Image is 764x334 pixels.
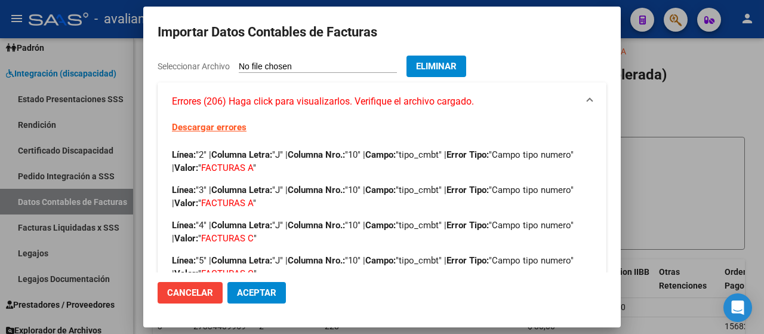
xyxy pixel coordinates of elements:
strong: Línea: [172,185,196,195]
strong: Columna Nro.: [288,255,345,266]
button: Eliminar [406,56,466,77]
p: "2" | "J" | "10" | "tipo_cmbt" | "Campo tipo numero" | " " [172,148,592,174]
p: "5" | "J" | "10" | "tipo_cmbt" | "Campo tipo numero" | " " [172,254,592,280]
strong: Error Tipo: [446,185,489,195]
strong: Valor: [174,268,198,279]
strong: Columna Letra: [211,185,272,195]
button: Aceptar [227,282,286,304]
p: "4" | "J" | "10" | "tipo_cmbt" | "Campo tipo numero" | " " [172,219,592,245]
span: FACTURAS C [201,268,254,279]
strong: Valor: [174,233,198,244]
strong: Columna Letra: [211,149,272,160]
span: FACTURAS A [201,163,253,173]
strong: Valor: [174,163,198,173]
span: FACTURAS C [201,233,254,244]
strong: Línea: [172,149,196,160]
span: FACTURAS A [201,198,253,209]
strong: Línea: [172,255,196,266]
strong: Error Tipo: [446,255,489,266]
span: Aceptar [237,287,276,298]
button: Cancelar [158,282,223,304]
span: Eliminar [416,61,457,72]
mat-expansion-panel-header: Errores (206) Haga click para visualizarlos. Verifique el archivo cargado. [158,82,606,121]
p: "3" | "J" | "10" | "tipo_cmbt" | "Campo tipo numero" | " " [172,183,592,210]
strong: Columna Nro.: [288,149,345,160]
span: Errores (206) Haga click para visualizarlos. Verifique el archivo cargado. [172,94,474,109]
strong: Columna Nro.: [288,220,345,231]
a: Descargar errores [172,122,247,133]
strong: Columna Letra: [211,255,272,266]
strong: Valor: [174,198,198,209]
strong: Línea: [172,220,196,231]
span: Seleccionar Archivo [158,62,230,71]
strong: Campo: [365,255,396,266]
span: Cancelar [167,287,213,298]
strong: Campo: [365,220,396,231]
strong: Columna Letra: [211,220,272,231]
strong: Campo: [365,149,396,160]
h2: Importar Datos Contables de Facturas [158,21,606,44]
div: Open Intercom Messenger [723,293,752,322]
strong: Campo: [365,185,396,195]
strong: Columna Nro.: [288,185,345,195]
strong: Error Tipo: [446,220,489,231]
strong: Error Tipo: [446,149,489,160]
